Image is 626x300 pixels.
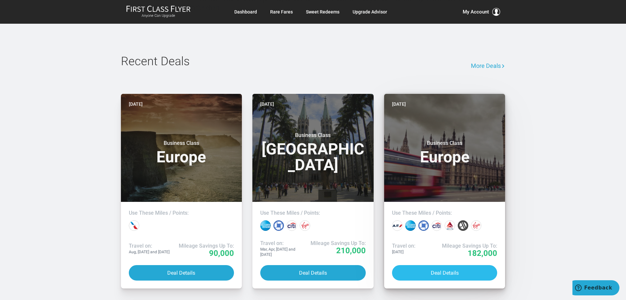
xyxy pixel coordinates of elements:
[445,220,455,231] div: Delta miles
[392,140,498,165] h3: Europe
[260,210,366,216] h4: Use These Miles / Points:
[129,220,139,231] div: American miles
[392,210,498,216] h4: Use These Miles / Points:
[405,220,416,231] div: Amex points
[273,220,284,231] div: Chase points
[392,220,403,231] div: Air France miles
[126,5,191,12] img: First Class Flyer
[463,8,489,16] span: My Account
[463,8,500,16] button: My Account
[384,94,505,288] a: [DATE]Business ClassEuropeUse These Miles / Points:Travel on:[DATE]Mileage Savings Up To:182,000D...
[300,220,310,231] div: Virgin Atlantic miles
[418,220,429,231] div: Chase points
[306,6,339,18] a: Sweet Redeems
[129,210,234,216] h4: Use These Miles / Points:
[287,220,297,231] div: Citi points
[404,140,486,147] small: Business Class
[140,140,222,147] small: Business Class
[572,280,619,297] iframe: Opens a widget where you can find more information
[126,5,191,18] a: First Class FlyerAnyone Can Upgrade
[260,265,366,281] button: Deal Details
[458,220,468,231] div: Marriott points
[129,100,143,108] time: [DATE]
[121,55,407,68] h2: Recent Deals
[392,265,498,281] button: Deal Details
[129,140,234,165] h3: Europe
[126,14,191,18] small: Anyone Can Upgrade
[260,100,274,108] time: [DATE]
[431,220,442,231] div: Citi points
[252,94,374,288] a: [DATE]Business Class[GEOGRAPHIC_DATA]Use These Miles / Points:Travel on:Mar, Apr, [DATE] and [DAT...
[270,6,293,18] a: Rare Fares
[260,220,271,231] div: Amex points
[392,100,406,108] time: [DATE]
[234,6,257,18] a: Dashboard
[260,132,366,173] h3: [GEOGRAPHIC_DATA]
[121,94,242,288] a: [DATE]Business ClassEuropeUse These Miles / Points:Travel on:Aug, [DATE] and [DATE]Mileage Saving...
[129,265,234,281] button: Deal Details
[471,55,505,77] a: More Deals
[353,6,387,18] a: Upgrade Advisor
[272,132,354,139] small: Business Class
[471,220,481,231] div: Virgin Atlantic miles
